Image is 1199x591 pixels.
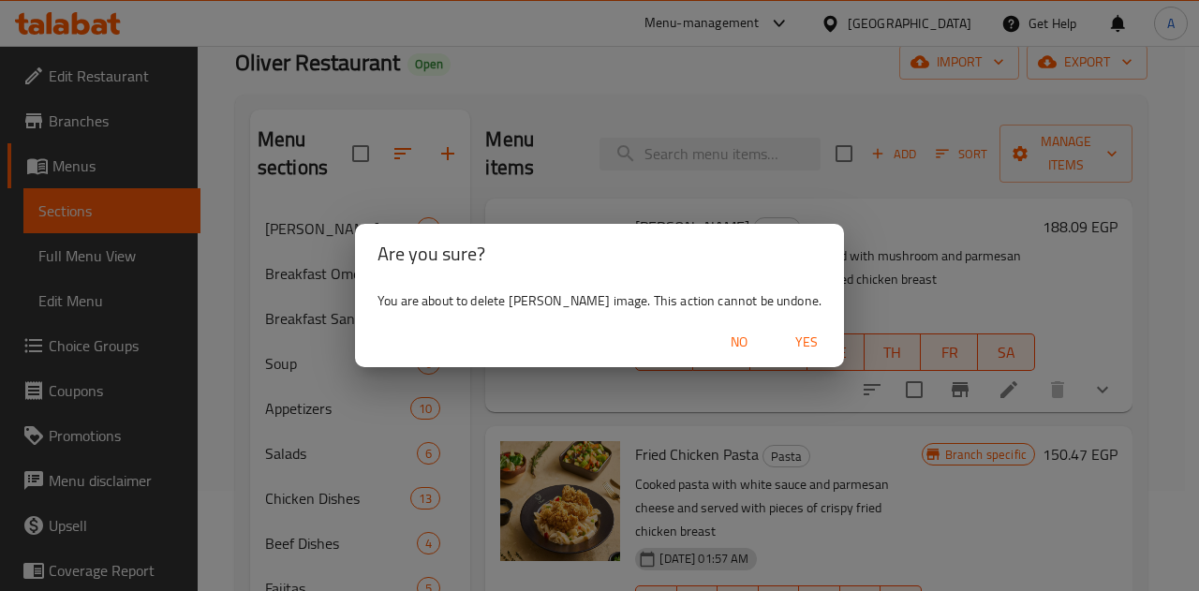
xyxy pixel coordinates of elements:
span: No [717,331,762,354]
button: Yes [777,325,836,360]
span: Yes [784,331,829,354]
button: No [709,325,769,360]
div: You are about to delete [PERSON_NAME] image. This action cannot be undone. [355,284,844,318]
h2: Are you sure? [377,239,822,269]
